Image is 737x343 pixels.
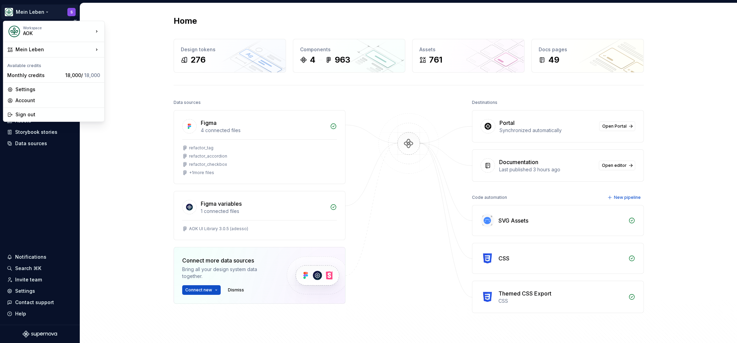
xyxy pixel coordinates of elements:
[65,72,100,78] span: 18,000 /
[15,111,100,118] div: Sign out
[84,72,100,78] span: 18,000
[15,46,93,53] div: Mein Leben
[23,26,93,30] div: Workspace
[15,97,100,104] div: Account
[4,59,103,70] div: Available credits
[23,30,81,37] div: AOK
[8,25,20,37] img: df5db9ef-aba0-4771-bf51-9763b7497661.png
[15,86,100,93] div: Settings
[7,72,63,79] div: Monthly credits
